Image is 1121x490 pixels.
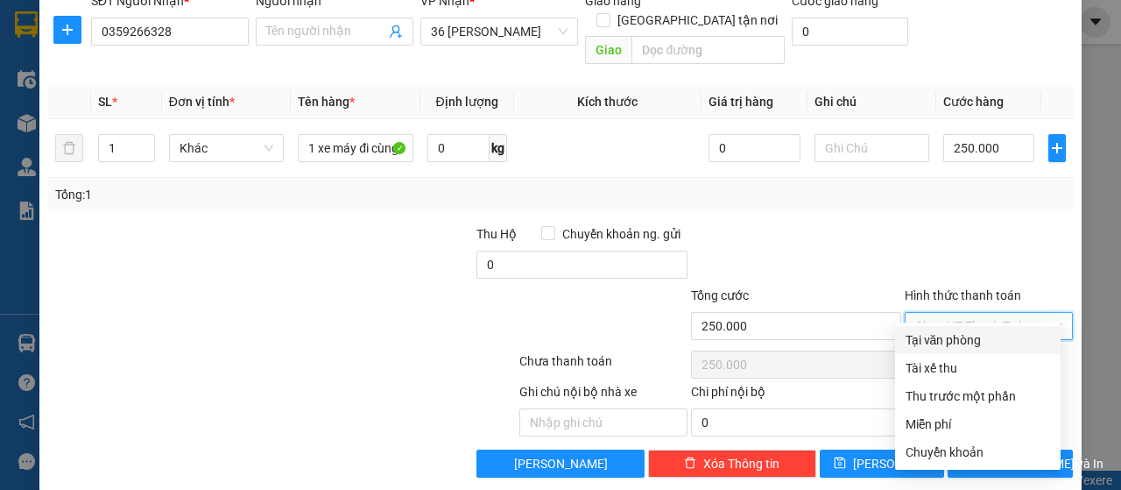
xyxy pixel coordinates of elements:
div: Chi phí nội bộ [691,382,902,408]
span: Giao [585,36,631,64]
span: [GEOGRAPHIC_DATA] tận nơi [610,11,785,30]
span: [PERSON_NAME] [853,454,947,473]
input: Cước giao hàng [792,18,908,46]
span: kg [490,134,507,162]
span: Chuyển khoản ng. gửi [555,224,687,244]
span: SL [98,95,112,109]
div: Miễn phí [906,415,1050,434]
button: delete [55,134,83,162]
span: plus [1049,141,1065,155]
span: Kích thước [577,95,638,109]
span: Giá trị hàng [709,95,773,109]
span: Xóa Thông tin [703,454,779,473]
span: Tổng cước [691,288,749,302]
button: plus [1048,134,1066,162]
span: [PERSON_NAME] [514,454,608,473]
span: Tên hàng [298,95,355,109]
span: save [834,457,846,471]
span: Đơn vị tính [169,95,235,109]
button: [PERSON_NAME] [476,450,645,478]
button: plus [53,16,81,44]
div: Tại văn phòng [906,330,1050,350]
input: Ghi Chú [814,134,929,162]
span: user-add [389,25,403,39]
input: Dọc đường [631,36,784,64]
button: save[PERSON_NAME] [820,450,945,478]
span: Định lượng [436,95,498,109]
div: Tổng: 1 [55,185,434,204]
div: Ghi chú nội bộ nhà xe [519,382,687,408]
span: delete [684,457,696,471]
div: Chuyển khoản [906,443,1050,462]
div: Chưa thanh toán [518,352,689,382]
span: Khác [180,135,273,161]
button: deleteXóa Thông tin [648,450,816,478]
button: printer[PERSON_NAME] và In [948,450,1073,478]
span: Thu Hộ [476,227,517,241]
th: Ghi chú [807,85,936,119]
input: Nhập ghi chú [519,408,687,437]
span: 36 Hồ Tùng Mậu [431,18,568,45]
label: Hình thức thanh toán [905,288,1021,302]
div: Thu trước một phần [906,387,1050,406]
span: plus [54,23,81,37]
span: Cước hàng [943,95,1004,109]
input: VD: Bàn, Ghế [298,134,412,162]
div: Tài xế thu [906,359,1050,378]
input: 0 [709,134,800,162]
